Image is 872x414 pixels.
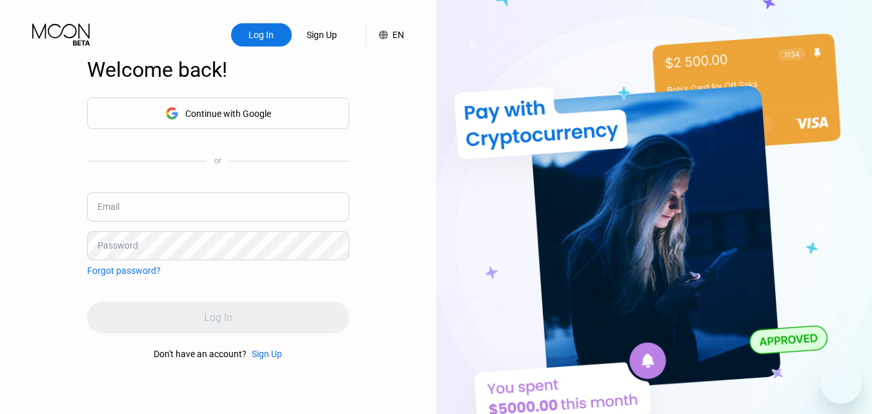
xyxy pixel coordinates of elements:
[365,23,404,47] div: EN
[247,349,282,359] div: Sign Up
[247,28,275,41] div: Log In
[87,57,349,82] div: Welcome back!
[87,265,161,276] div: Forgot password?
[392,30,404,40] div: EN
[231,23,292,47] div: Log In
[214,156,221,165] div: or
[305,28,338,41] div: Sign Up
[292,23,352,47] div: Sign Up
[820,362,862,404] iframe: Button to launch messaging window
[97,202,119,212] div: Email
[97,240,138,251] div: Password
[154,349,247,359] div: Don't have an account?
[87,98,349,129] div: Continue with Google
[185,109,271,119] div: Continue with Google
[252,349,282,359] div: Sign Up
